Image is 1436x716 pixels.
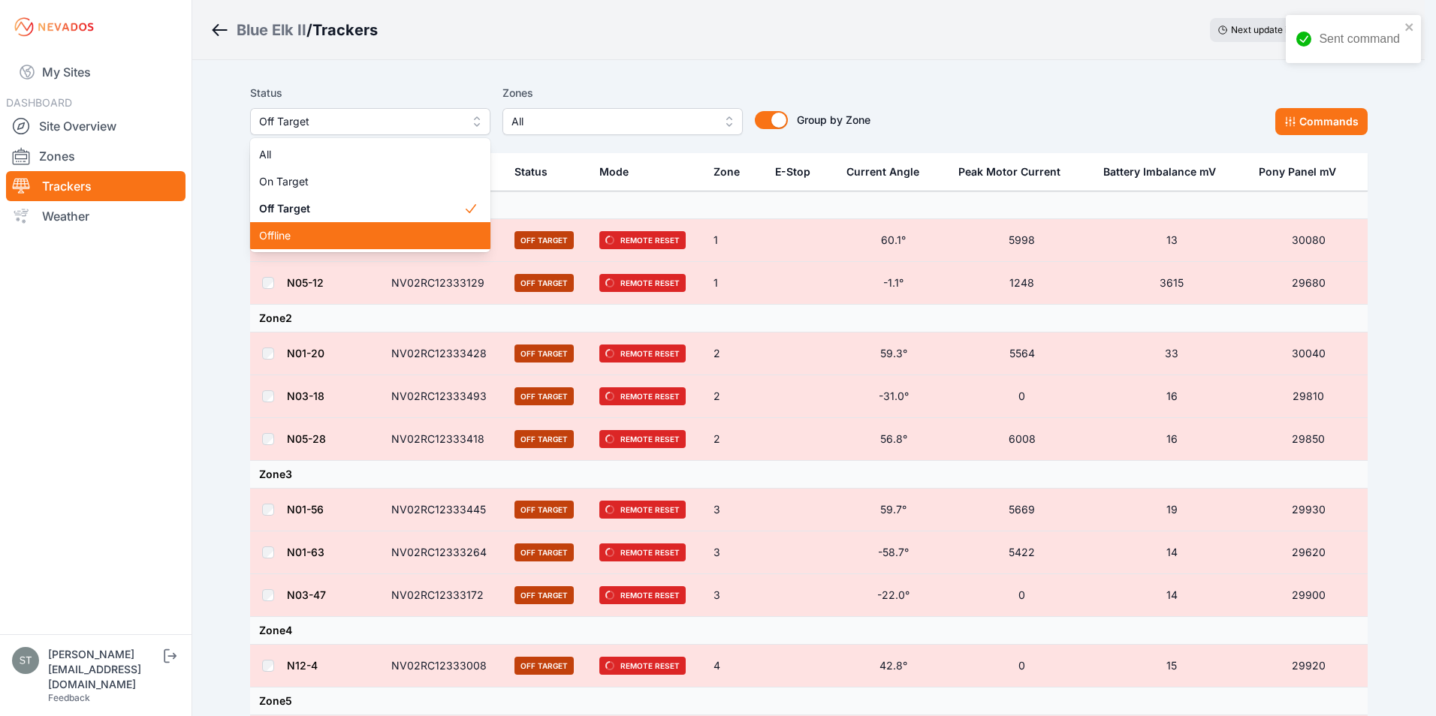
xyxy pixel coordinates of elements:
span: Off Target [259,113,460,131]
button: close [1404,21,1415,33]
button: Off Target [250,108,490,135]
span: All [259,147,463,162]
span: Off Target [259,201,463,216]
div: Off Target [250,138,490,252]
span: On Target [259,174,463,189]
span: Offline [259,228,463,243]
div: Sent command [1319,30,1400,48]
